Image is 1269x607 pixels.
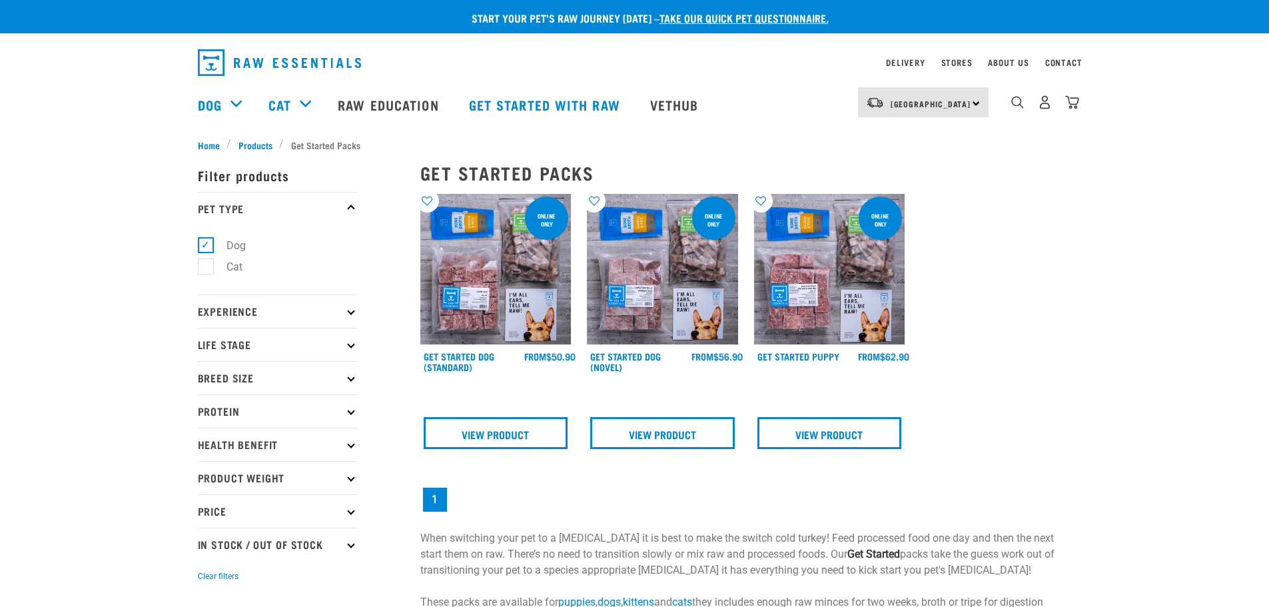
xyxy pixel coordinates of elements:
div: online only [525,206,568,234]
p: In Stock / Out Of Stock [198,528,358,561]
nav: dropdown navigation [187,44,1082,81]
a: Get started with Raw [456,78,637,131]
img: NSP Dog Novel Update [587,194,738,345]
p: Experience [198,295,358,328]
a: Page 1 [423,488,447,512]
h2: Get Started Packs [420,163,1072,183]
div: $62.90 [858,351,909,362]
p: Protein [198,394,358,428]
button: Clear filters [198,570,238,582]
a: View Product [757,417,902,449]
a: Get Started Puppy [757,354,839,358]
span: Home [198,138,220,152]
span: [GEOGRAPHIC_DATA] [891,101,971,106]
div: $56.90 [691,351,743,362]
p: Price [198,494,358,528]
label: Dog [205,237,251,254]
a: View Product [590,417,735,449]
a: Dog [198,95,222,115]
label: Cat [205,259,248,275]
a: Stores [941,60,973,65]
img: NSP Dog Standard Update [420,194,572,345]
img: NPS Puppy Update [754,194,905,345]
img: user.png [1038,95,1052,109]
span: FROM [691,354,713,358]
p: Product Weight [198,461,358,494]
p: Health Benefit [198,428,358,461]
nav: pagination [420,485,1072,514]
img: home-icon@2x.png [1065,95,1079,109]
a: Cat [268,95,291,115]
a: View Product [424,417,568,449]
strong: Get Started [847,548,900,560]
a: Get Started Dog (Novel) [590,354,661,369]
p: Pet Type [198,192,358,225]
p: Life Stage [198,328,358,361]
div: $50.90 [524,351,576,362]
img: home-icon-1@2x.png [1011,96,1024,109]
a: Contact [1045,60,1082,65]
a: Home [198,138,227,152]
p: Breed Size [198,361,358,394]
a: Raw Education [324,78,455,131]
div: online only [692,206,735,234]
div: online only [859,206,902,234]
a: Vethub [637,78,715,131]
a: Delivery [886,60,925,65]
nav: breadcrumbs [198,138,1072,152]
span: FROM [858,354,880,358]
a: Get Started Dog (Standard) [424,354,494,369]
img: van-moving.png [866,97,884,109]
p: Filter products [198,159,358,192]
a: Products [231,138,279,152]
a: take our quick pet questionnaire. [659,15,829,21]
span: FROM [524,354,546,358]
a: About Us [988,60,1029,65]
img: Raw Essentials Logo [198,49,361,76]
span: Products [238,138,272,152]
